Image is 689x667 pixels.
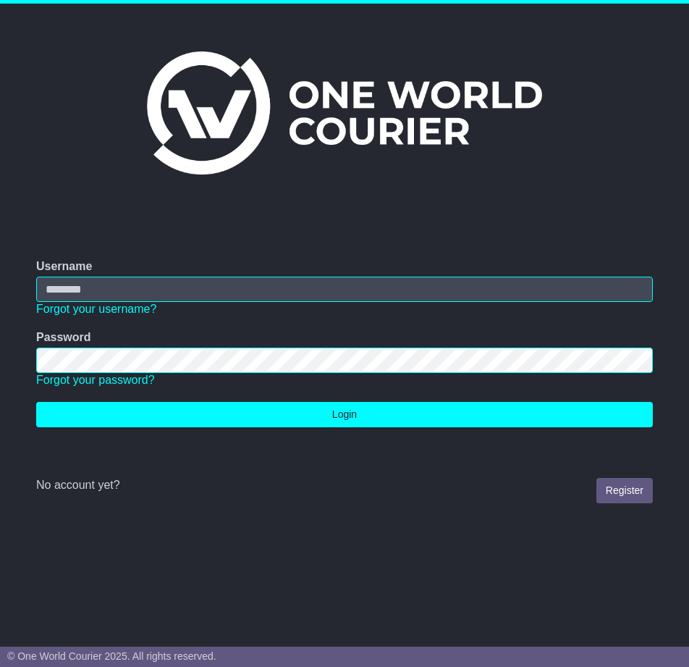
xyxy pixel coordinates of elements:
label: Password [36,330,91,344]
label: Username [36,259,92,273]
a: Forgot your password? [36,374,155,386]
button: Login [36,402,653,427]
div: No account yet? [36,478,653,492]
a: Forgot your username? [36,303,156,315]
span: © One World Courier 2025. All rights reserved. [7,650,216,662]
a: Register [596,478,653,503]
img: One World [147,51,542,175]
